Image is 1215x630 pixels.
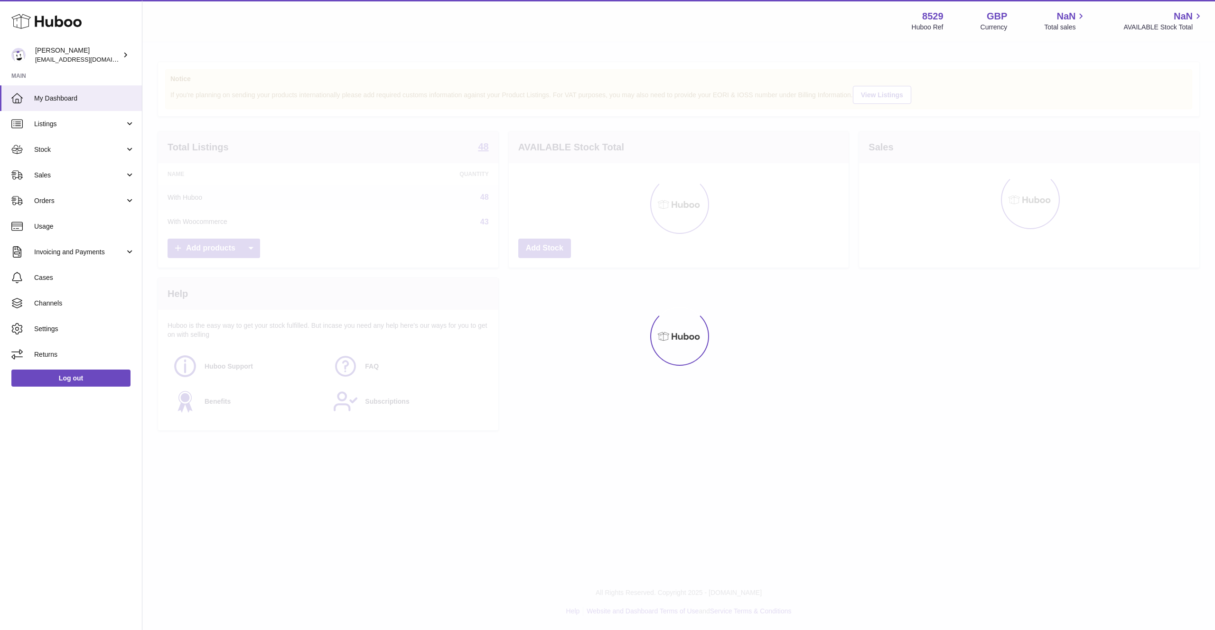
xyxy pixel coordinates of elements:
span: My Dashboard [34,94,135,103]
span: Sales [34,171,125,180]
strong: GBP [987,10,1007,23]
span: Orders [34,196,125,205]
a: NaN Total sales [1044,10,1086,32]
span: Invoicing and Payments [34,248,125,257]
span: Channels [34,299,135,308]
span: Stock [34,145,125,154]
span: [EMAIL_ADDRESS][DOMAIN_NAME] [35,56,140,63]
span: NaN [1174,10,1193,23]
span: Listings [34,120,125,129]
div: Huboo Ref [912,23,944,32]
span: Cases [34,273,135,282]
span: AVAILABLE Stock Total [1123,23,1204,32]
div: Currency [981,23,1008,32]
span: Total sales [1044,23,1086,32]
a: NaN AVAILABLE Stock Total [1123,10,1204,32]
strong: 8529 [922,10,944,23]
span: Settings [34,324,135,334]
img: admin@redgrass.ch [11,48,26,62]
span: Usage [34,222,135,231]
a: Log out [11,370,131,387]
span: NaN [1056,10,1075,23]
div: [PERSON_NAME] [35,46,121,64]
span: Returns [34,350,135,359]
